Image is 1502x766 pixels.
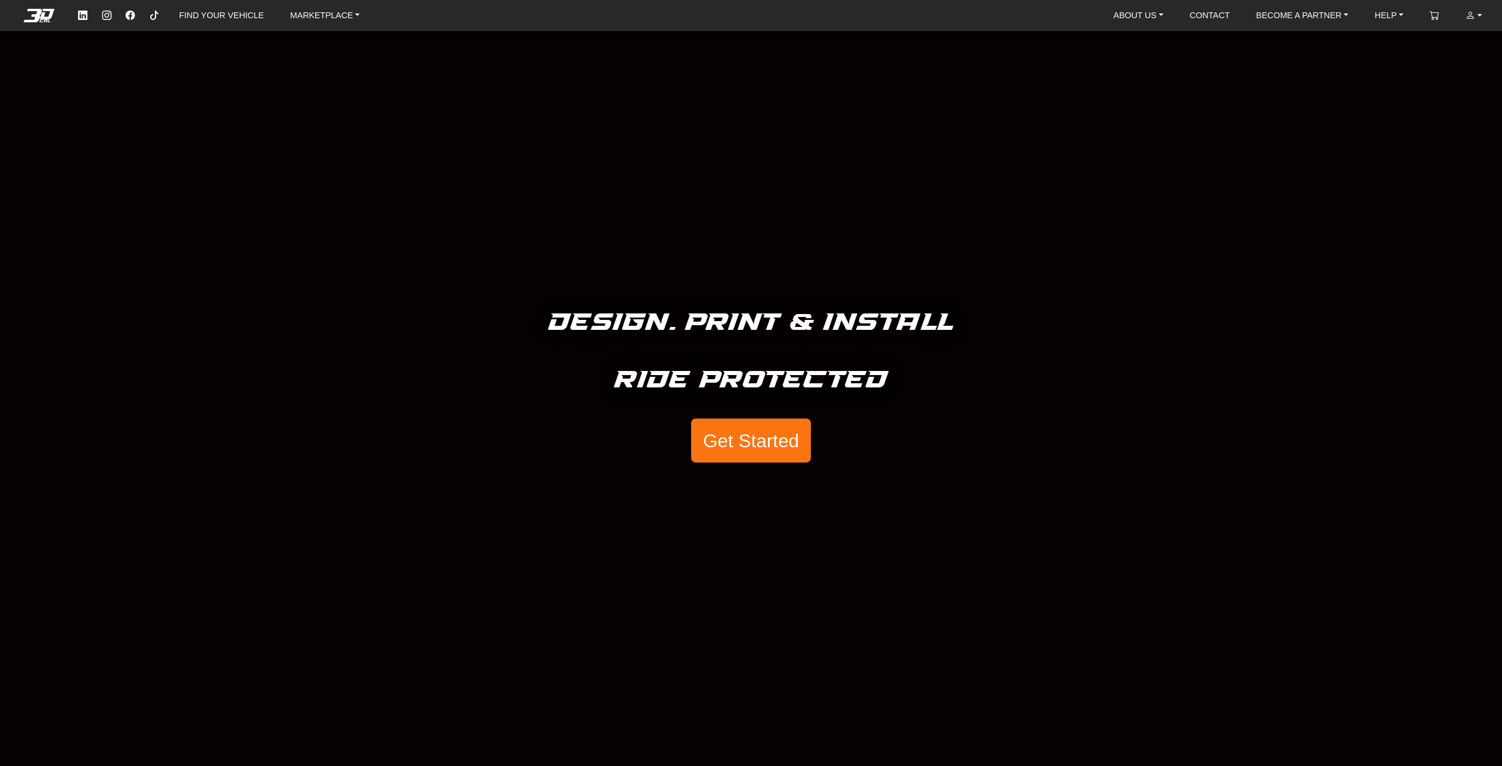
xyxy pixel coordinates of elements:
a: FIND YOUR VEHICLE [174,5,268,26]
h5: Design. Print & Install [549,303,954,342]
h5: Ride Protected [614,361,888,400]
a: MARKETPLACE [286,5,365,26]
a: ABOUT US [1109,5,1168,26]
a: CONTACT [1185,5,1234,26]
button: Get Started [691,419,811,463]
a: HELP [1370,5,1408,26]
a: BECOME A PARTNER [1251,5,1353,26]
